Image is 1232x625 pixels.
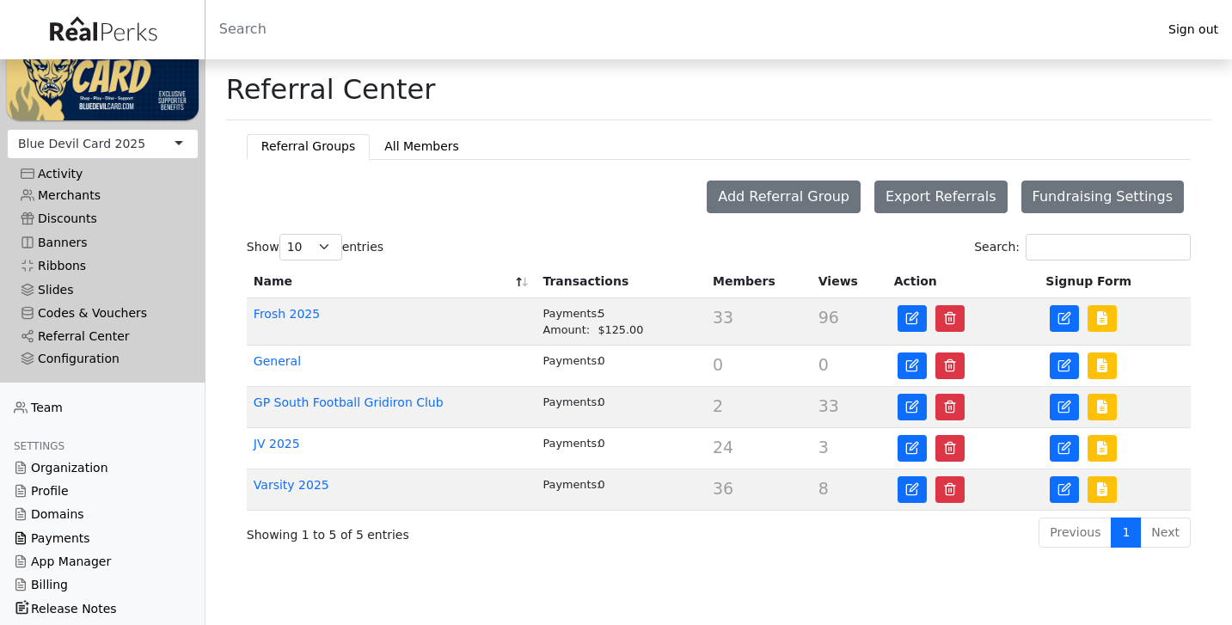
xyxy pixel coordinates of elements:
div: Payments: [542,476,598,493]
a: Varsity 2025 [254,478,329,492]
input: Search [205,9,1155,50]
span: Settings [14,440,64,452]
div: 0 [542,394,699,410]
div: Amount: [542,322,598,338]
a: Ribbons [7,254,199,278]
span: 33 [818,396,839,415]
button: Referral Groups [247,134,370,159]
span: 3 [818,438,829,456]
div: 5 $125.00 [542,305,699,338]
a: 1 [1111,518,1141,548]
span: 96 [818,308,839,327]
input: Search: [1026,234,1191,260]
span: 2 [713,396,723,415]
a: Sign out [1155,18,1232,41]
div: Activity [21,167,185,181]
th: Views [812,266,887,298]
th: Action [887,266,1039,298]
span: 36 [713,479,733,498]
label: Show entries [247,234,383,260]
a: Banners [7,231,199,254]
button: Export Referrals [874,181,1008,213]
span: 24 [713,438,733,456]
a: JV 2025 [254,437,300,450]
span: 33 [713,308,733,327]
th: Name [247,266,536,298]
div: Showing 1 to 5 of 5 entries [247,516,628,544]
img: file-lines.svg [1095,358,1109,372]
span: 0 [713,355,723,374]
div: Payments: [542,435,598,451]
button: Add Referral Group [707,181,861,213]
select: Showentries [279,234,342,260]
a: Frosh 2025 [254,307,320,321]
th: Signup Form [1039,266,1191,298]
div: Blue Devil Card 2025 [18,135,145,153]
img: file-lines.svg [1095,311,1109,325]
th: Members [706,266,812,298]
div: Payments: [542,352,598,369]
div: Payments: [542,305,598,322]
a: Slides [7,278,199,301]
a: Discounts [7,207,199,230]
button: All Members [370,134,474,159]
a: GP South Football Gridiron Club [254,395,444,409]
img: real_perks_logo-01.svg [40,10,164,49]
span: 0 [818,355,829,374]
div: 0 [542,352,699,369]
a: Merchants [7,184,199,207]
div: Payments: [542,394,598,410]
div: Configuration [21,352,185,366]
h1: Referral Center [226,73,436,106]
label: Search: [974,234,1191,260]
div: 0 [542,476,699,493]
img: file-lines.svg [1095,482,1109,496]
button: Fundraising Settings [1021,181,1184,213]
img: file-lines.svg [1095,400,1109,414]
span: 8 [818,479,829,498]
div: 0 [542,435,699,451]
a: Referral Center [7,325,199,348]
img: WvZzOez5OCqmO91hHZfJL7W2tJ07LbGMjwPPNJwI.png [7,10,199,119]
th: Transactions [536,266,706,298]
a: General [254,354,301,368]
a: Codes & Vouchers [7,302,199,325]
img: file-lines.svg [1095,441,1109,455]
